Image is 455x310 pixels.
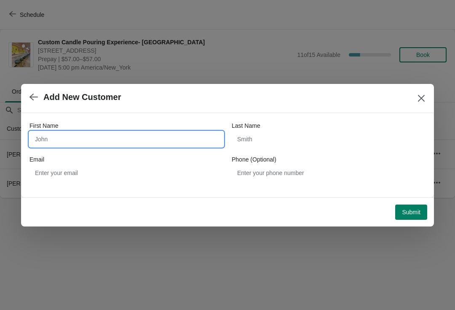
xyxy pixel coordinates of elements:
button: Submit [395,205,427,220]
span: Submit [402,209,420,216]
input: Enter your phone number [232,165,426,181]
input: John [29,132,223,147]
label: First Name [29,121,58,130]
button: Close [414,91,429,106]
label: Last Name [232,121,260,130]
h2: Add New Customer [43,92,121,102]
input: Smith [232,132,426,147]
input: Enter your email [29,165,223,181]
label: Email [29,155,44,164]
label: Phone (Optional) [232,155,276,164]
